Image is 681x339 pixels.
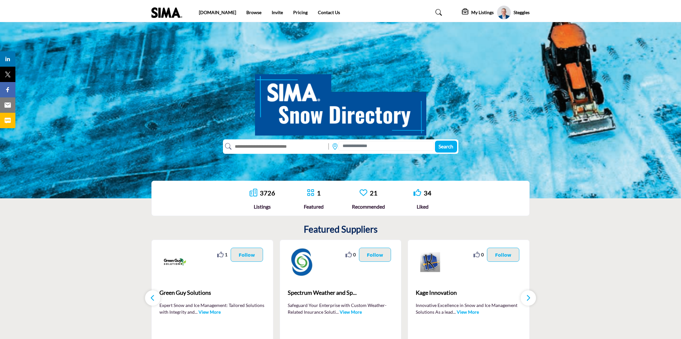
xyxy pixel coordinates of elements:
p: Safeguard Your Enterprise with Custom Weather-Related Insurance Soluti [288,302,394,315]
a: Search [429,7,446,18]
a: Kage Innovation [416,284,522,302]
img: SIMA Snow Directory [255,67,426,136]
a: Green Guy Solutions [159,284,265,302]
div: Recommended [352,203,385,211]
img: Rectangle%203585.svg [327,142,330,151]
a: 3726 [260,189,275,197]
span: Search [438,143,453,149]
span: Spectrum Weather and Sp... [288,288,394,297]
p: Expert Snow and Ice Management: Tailored Solutions with Integrity and [159,302,265,315]
span: ... [336,309,339,315]
div: Liked [413,203,431,211]
p: Follow [367,251,383,258]
a: Browse [246,10,261,15]
span: 0 [353,251,356,258]
a: View More [457,309,479,315]
div: Featured [304,203,324,211]
span: ... [453,309,456,315]
a: 21 [370,189,378,197]
div: My Listings [462,9,494,16]
a: Go to Featured [307,189,314,197]
a: Spectrum Weather and Sp... [288,284,394,302]
p: Follow [239,251,255,258]
button: Search [435,141,457,153]
button: Follow [359,248,391,262]
span: Kage Innovation [416,288,522,297]
i: Go to Liked [413,189,421,196]
h5: My Listings [471,10,494,15]
a: [DOMAIN_NAME] [199,10,236,15]
img: Green Guy Solutions [159,248,188,277]
div: Listings [250,203,275,211]
a: Invite [272,10,283,15]
a: 1 [317,189,321,197]
span: 1 [225,251,227,258]
span: ... [195,309,198,315]
h2: Featured Suppliers [304,224,378,235]
span: 0 [481,251,484,258]
a: Go to Recommended [360,189,367,197]
p: Innovative Excellence in Snow and Ice Management Solutions As a lead [416,302,522,315]
b: Spectrum Weather and Specialty Insurance [288,284,394,302]
a: 34 [424,189,431,197]
a: View More [199,309,221,315]
img: Site Logo [151,7,185,18]
button: Follow [231,248,263,262]
img: Kage Innovation [416,248,445,277]
a: Pricing [293,10,308,15]
a: View More [340,309,362,315]
button: Follow [487,248,519,262]
a: Contact Us [318,10,340,15]
button: Show hide supplier dropdown [497,5,511,20]
span: Green Guy Solutions [159,288,265,297]
h5: Steggles [514,9,530,16]
img: Spectrum Weather and Specialty Insurance [288,248,317,277]
p: Follow [495,251,511,258]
